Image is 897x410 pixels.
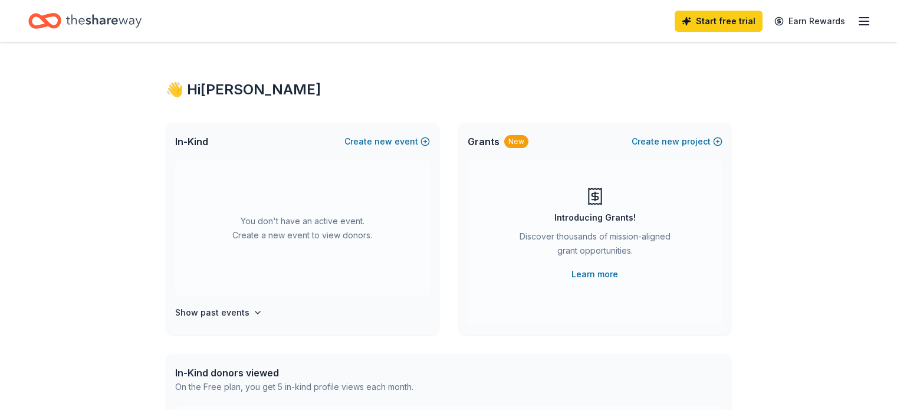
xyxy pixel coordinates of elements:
h4: Show past events [175,306,249,320]
a: Learn more [571,267,618,281]
div: You don't have an active event. Create a new event to view donors. [175,160,430,296]
span: Grants [468,135,500,149]
div: In-Kind donors viewed [175,366,413,380]
button: Show past events [175,306,262,320]
div: New [504,135,528,148]
a: Start free trial [675,11,763,32]
a: Earn Rewards [767,11,852,32]
button: Createnewevent [344,135,430,149]
button: Createnewproject [632,135,722,149]
div: Introducing Grants! [554,211,636,225]
span: new [374,135,392,149]
div: 👋 Hi [PERSON_NAME] [166,80,732,99]
a: Home [28,7,142,35]
div: Discover thousands of mission-aligned grant opportunities. [515,229,675,263]
div: On the Free plan, you get 5 in-kind profile views each month. [175,380,413,394]
span: new [662,135,679,149]
span: In-Kind [175,135,208,149]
